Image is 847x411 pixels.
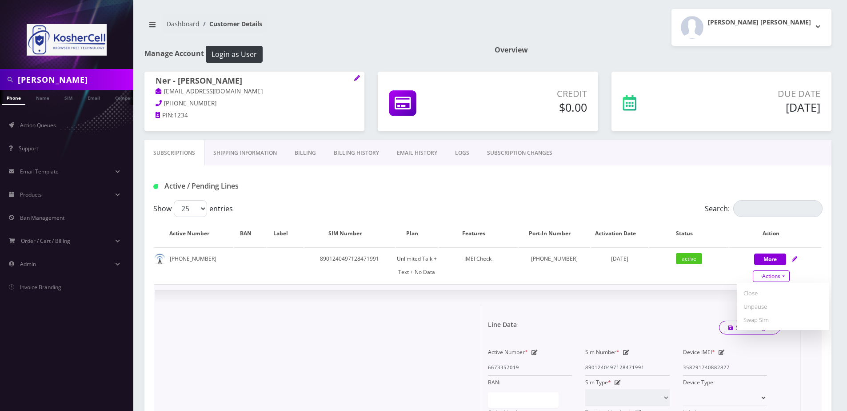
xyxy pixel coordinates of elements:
[488,359,572,376] input: Active Number
[206,46,263,63] button: Login as User
[446,140,478,166] a: LOGS
[439,221,518,246] th: Features: activate to sort column ascending
[705,200,823,217] label: Search:
[174,111,188,119] span: 1234
[649,221,728,246] th: Status: activate to sort column ascending
[144,140,204,166] a: Subscriptions
[683,376,715,389] label: Device Type:
[111,90,140,104] a: Company
[19,145,38,152] span: Support
[20,260,36,268] span: Admin
[154,247,233,283] td: [PHONE_NUMBER]
[519,221,590,246] th: Port-In Number: activate to sort column ascending
[2,90,25,105] a: Phone
[156,76,353,87] h1: Ner - [PERSON_NAME]
[156,111,174,120] a: PIN:
[20,168,59,175] span: Email Template
[737,283,829,330] div: Actions
[611,255,628,262] span: [DATE]
[32,90,54,104] a: Name
[20,191,42,198] span: Products
[388,140,446,166] a: EMAIL HISTORY
[164,99,216,107] span: [PHONE_NUMBER]
[737,313,829,326] a: Swap Sim
[21,237,70,245] span: Order / Cart / Billing
[585,346,619,359] label: Sim Number
[20,214,64,222] span: Ban Management
[719,321,781,334] a: Save Changes
[737,286,829,300] a: Close
[167,20,200,28] a: Dashboard
[488,321,517,329] h1: Line Data
[488,376,500,389] label: BAN:
[20,121,56,129] span: Action Queues
[719,321,781,334] button: Save Changes
[267,221,303,246] th: Label: activate to sort column ascending
[519,247,590,283] td: [PHONE_NUMBER]
[729,221,822,246] th: Action: activate to sort column ascending
[477,87,587,101] p: Credit
[495,46,831,54] h1: Overview
[683,346,715,359] label: Device IMEI
[396,221,438,246] th: Plan: activate to sort column ascending
[737,300,829,313] a: Unpause
[477,101,587,114] h5: $0.00
[83,90,104,104] a: Email
[20,283,61,291] span: Invoice Branding
[733,200,823,217] input: Search:
[200,19,262,28] li: Customer Details
[234,221,266,246] th: BAN: activate to sort column ascending
[585,376,611,389] label: Sim Type
[396,247,438,283] td: Unlimited Talk + Text + No Data
[60,90,77,104] a: SIM
[325,140,388,166] a: Billing History
[153,200,233,217] label: Show entries
[693,101,820,114] h5: [DATE]
[144,46,481,63] h1: Manage Account
[676,253,702,264] span: active
[671,9,831,46] button: [PERSON_NAME] [PERSON_NAME]
[753,270,790,282] a: Actions
[154,254,165,265] img: default.png
[754,254,786,265] button: More
[693,87,820,101] p: Due Date
[204,48,263,58] a: Login as User
[174,200,207,217] select: Showentries
[478,140,561,166] a: SUBSCRIPTION CHANGES
[27,24,107,56] img: KosherCell
[154,221,233,246] th: Active Number: activate to sort column ascending
[153,184,158,189] img: Active / Pending Lines
[144,15,481,40] nav: breadcrumb
[591,221,648,246] th: Activation Date: activate to sort column ascending
[156,87,263,96] a: [EMAIL_ADDRESS][DOMAIN_NAME]
[304,221,395,246] th: SIM Number: activate to sort column ascending
[286,140,325,166] a: Billing
[304,247,395,283] td: 8901240497128471991
[439,252,518,266] div: IMEI Check
[204,140,286,166] a: Shipping Information
[153,182,368,190] h1: Active / Pending Lines
[708,19,811,26] h2: [PERSON_NAME] [PERSON_NAME]
[585,359,669,376] input: Sim Number
[18,71,131,88] input: Search in Company
[683,359,767,376] input: IMEI
[488,346,528,359] label: Active Number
